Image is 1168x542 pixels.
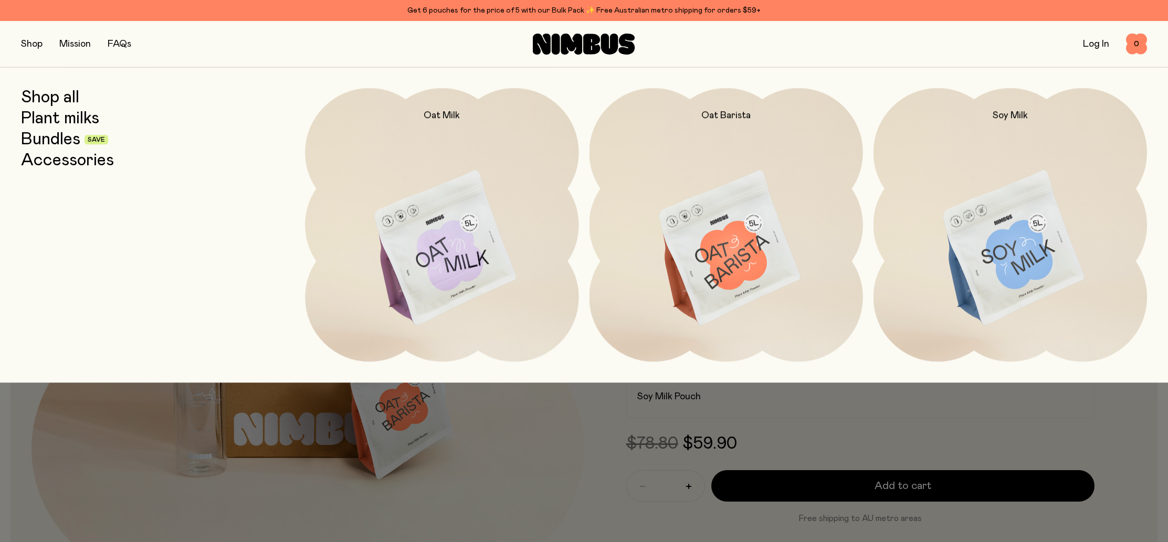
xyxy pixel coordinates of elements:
a: FAQs [108,39,131,49]
h2: Oat Milk [424,109,460,122]
a: Shop all [21,88,79,107]
button: 0 [1126,34,1147,55]
span: Save [88,137,105,143]
a: Plant milks [21,109,99,128]
a: Oat Milk [305,88,578,362]
div: Get 6 pouches for the price of 5 with our Bulk Pack ✨ Free Australian metro shipping for orders $59+ [21,4,1147,17]
h2: Soy Milk [993,109,1028,122]
a: Bundles [21,130,80,149]
a: Log In [1083,39,1109,49]
a: Oat Barista [590,88,863,362]
h2: Oat Barista [701,109,751,122]
a: Soy Milk [874,88,1147,362]
a: Accessories [21,151,114,170]
a: Mission [59,39,91,49]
